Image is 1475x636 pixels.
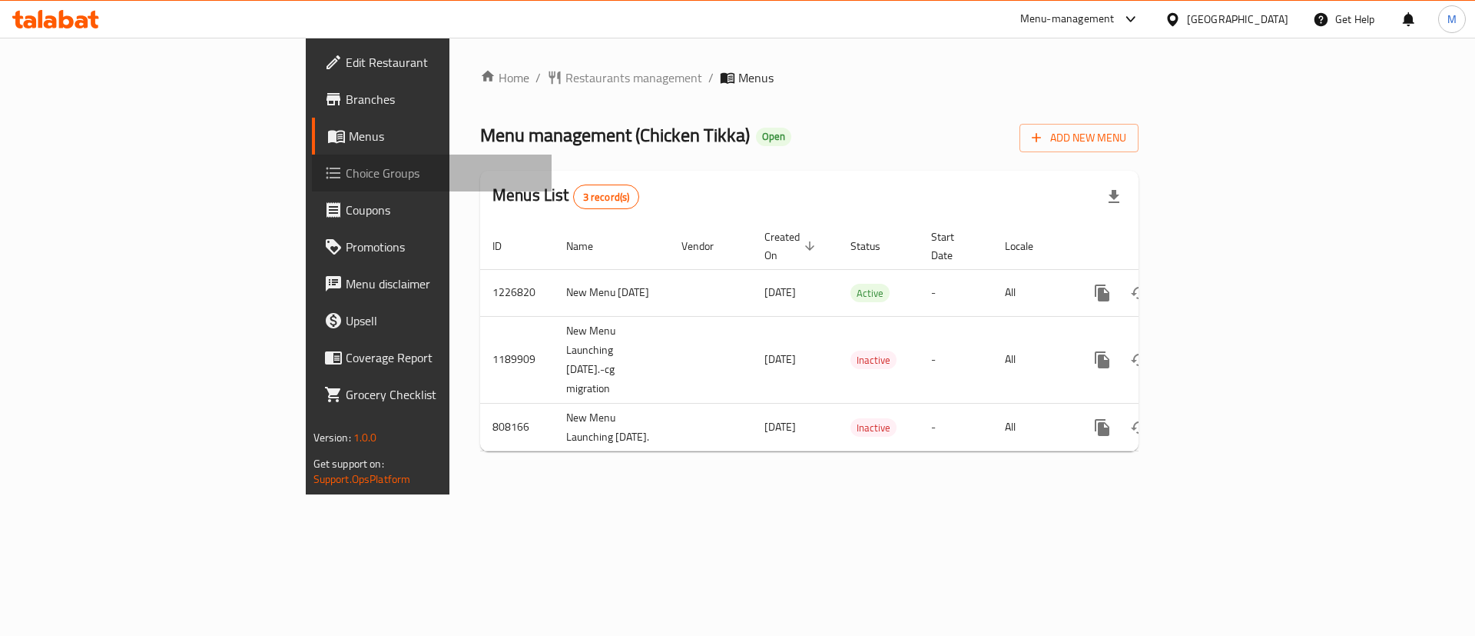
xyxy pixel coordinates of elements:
span: Inactive [850,419,897,437]
span: Version: [313,428,351,448]
a: Restaurants management [547,68,702,87]
div: Open [756,128,791,146]
button: Change Status [1121,409,1158,446]
a: Menu disclaimer [312,265,552,302]
a: Promotions [312,228,552,265]
a: Grocery Checklist [312,376,552,413]
span: Restaurants management [565,68,702,87]
td: New Menu Launching [DATE]. [554,403,669,451]
span: Menus [349,127,540,145]
span: 3 record(s) [574,190,639,205]
td: New Menu Launching [DATE].-cg migration [554,316,669,403]
span: ID [492,237,522,255]
a: Menus [312,118,552,155]
button: more [1084,341,1121,378]
div: Inactive [850,418,897,437]
span: Status [850,237,900,255]
span: Coupons [346,201,540,219]
td: All [993,316,1072,403]
span: Created On [764,228,820,265]
span: [DATE] [764,417,796,437]
a: Coverage Report [312,339,552,376]
span: M [1447,11,1457,28]
div: Menu-management [1020,10,1115,28]
a: Branches [312,81,552,118]
td: - [919,403,993,451]
span: [DATE] [764,349,796,369]
span: Locale [1005,237,1053,255]
span: Choice Groups [346,164,540,182]
span: Active [850,285,890,302]
span: Open [756,130,791,143]
nav: breadcrumb [480,68,1139,87]
span: Start Date [931,228,974,265]
span: Menu management ( Chicken Tikka ) [480,118,750,152]
span: Promotions [346,238,540,256]
div: Inactive [850,351,897,369]
span: 1.0.0 [353,428,377,448]
a: Coupons [312,191,552,228]
td: New Menu [DATE] [554,269,669,316]
span: Grocery Checklist [346,385,540,404]
span: Get support on: [313,454,384,474]
span: Inactive [850,351,897,369]
span: Menus [738,68,774,87]
span: Branches [346,90,540,108]
td: All [993,403,1072,451]
a: Upsell [312,302,552,339]
a: Support.OpsPlatform [313,469,411,489]
button: Change Status [1121,275,1158,311]
h2: Menus List [492,184,639,209]
span: Name [566,237,613,255]
button: Change Status [1121,341,1158,378]
td: - [919,269,993,316]
a: Choice Groups [312,155,552,191]
div: [GEOGRAPHIC_DATA] [1187,11,1288,28]
span: Edit Restaurant [346,53,540,72]
button: more [1084,275,1121,311]
span: Coverage Report [346,348,540,367]
a: Edit Restaurant [312,44,552,81]
li: / [708,68,714,87]
span: Vendor [681,237,734,255]
span: [DATE] [764,282,796,302]
span: Menu disclaimer [346,275,540,293]
span: Upsell [346,311,540,330]
td: All [993,269,1072,316]
div: Export file [1095,178,1132,215]
div: Total records count [573,185,640,209]
button: more [1084,409,1121,446]
th: Actions [1072,223,1244,270]
table: enhanced table [480,223,1244,452]
span: Add New Menu [1032,128,1126,148]
button: Add New Menu [1019,124,1139,152]
td: - [919,316,993,403]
